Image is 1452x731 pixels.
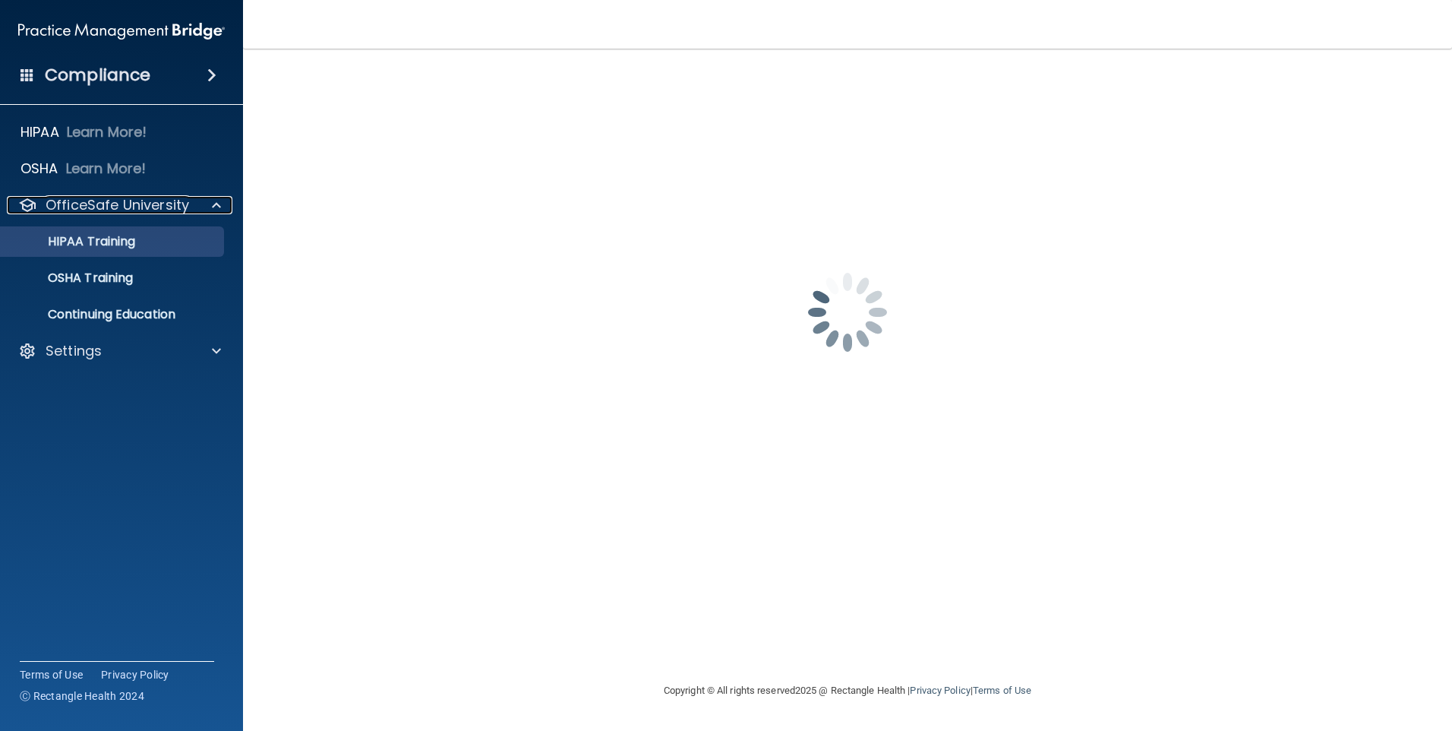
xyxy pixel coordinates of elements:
[570,666,1125,715] div: Copyright © All rights reserved 2025 @ Rectangle Health | |
[973,685,1031,696] a: Terms of Use
[20,688,144,704] span: Ⓒ Rectangle Health 2024
[18,16,225,46] img: PMB logo
[67,123,147,141] p: Learn More!
[46,196,189,214] p: OfficeSafe University
[21,160,58,178] p: OSHA
[66,160,147,178] p: Learn More!
[21,123,59,141] p: HIPAA
[10,234,135,249] p: HIPAA Training
[772,236,923,388] img: spinner.e123f6fc.gif
[20,667,83,682] a: Terms of Use
[910,685,970,696] a: Privacy Policy
[18,196,221,214] a: OfficeSafe University
[45,65,150,86] h4: Compliance
[46,342,102,360] p: Settings
[10,307,217,322] p: Continuing Education
[18,342,221,360] a: Settings
[10,271,133,286] p: OSHA Training
[101,667,169,682] a: Privacy Policy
